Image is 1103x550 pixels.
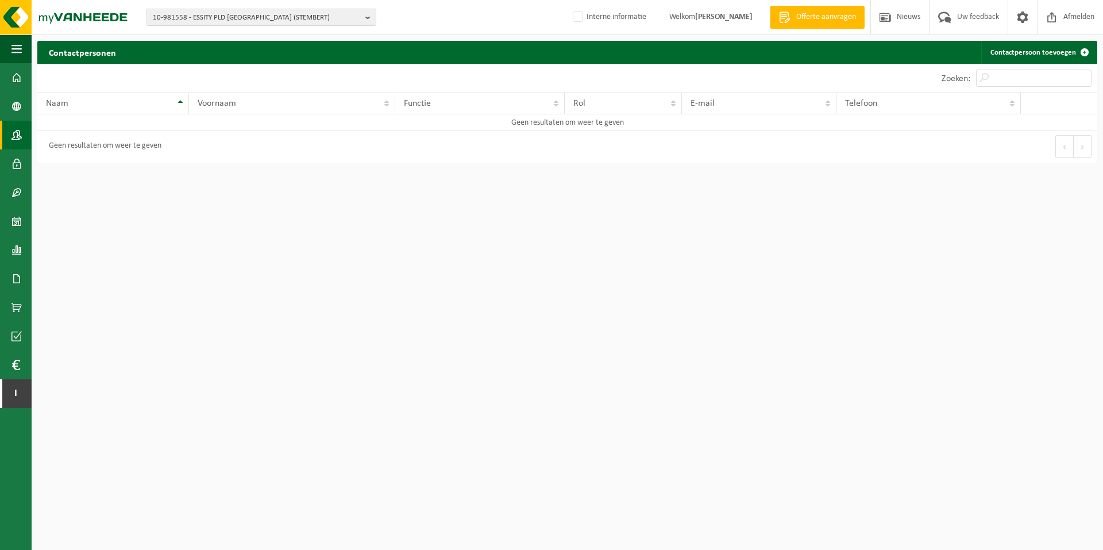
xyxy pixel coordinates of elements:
[46,99,68,108] span: Naam
[11,379,20,408] span: I
[1055,135,1074,158] button: Previous
[770,6,865,29] a: Offerte aanvragen
[695,13,753,21] strong: [PERSON_NAME]
[570,9,646,26] label: Interne informatie
[198,99,236,108] span: Voornaam
[942,74,970,83] label: Zoeken:
[793,11,859,23] span: Offerte aanvragen
[845,99,877,108] span: Telefoon
[146,9,376,26] button: 10-981558 - ESSITY PLD [GEOGRAPHIC_DATA] (STEMBERT)
[691,99,715,108] span: E-mail
[573,99,585,108] span: Rol
[37,114,1097,130] td: Geen resultaten om weer te geven
[43,136,161,157] div: Geen resultaten om weer te geven
[981,41,1096,64] a: Contactpersoon toevoegen
[37,41,128,63] h2: Contactpersonen
[153,9,361,26] span: 10-981558 - ESSITY PLD [GEOGRAPHIC_DATA] (STEMBERT)
[1074,135,1092,158] button: Next
[404,99,431,108] span: Functie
